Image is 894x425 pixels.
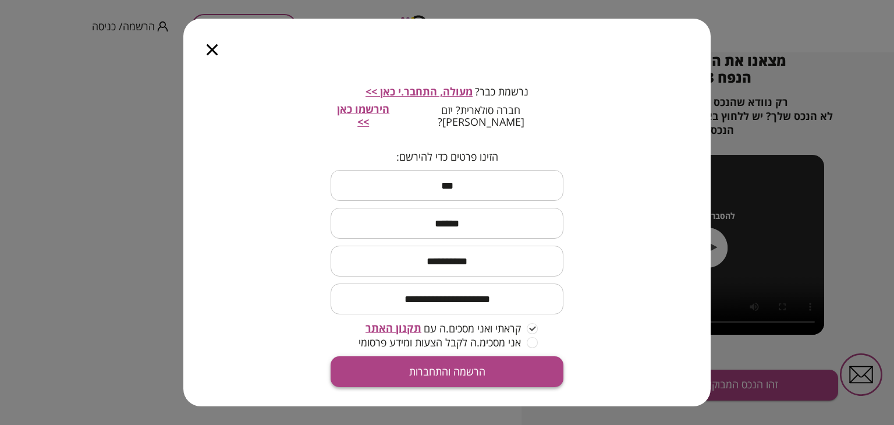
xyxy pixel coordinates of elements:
[475,86,528,97] span: נרשמת כבר?
[366,321,421,335] span: תקנון האתר
[424,323,521,334] span: קראתי ואני מסכים.ה עם
[331,103,396,128] button: הירשמו כאן >>
[396,151,498,164] span: הזינו פרטים כדי להירשם:
[398,104,563,127] span: חברה סולארית? יזם [PERSON_NAME]?
[366,86,473,98] button: מעולה, התחבר.י כאן >>
[359,337,521,348] span: אני מסכימ.ה לקבל הצעות ומידע פרסומי
[366,322,421,335] button: תקנון האתר
[366,84,473,98] span: מעולה, התחבר.י כאן >>
[337,102,389,129] span: הירשמו כאן >>
[331,356,563,387] button: הרשמה והתחברות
